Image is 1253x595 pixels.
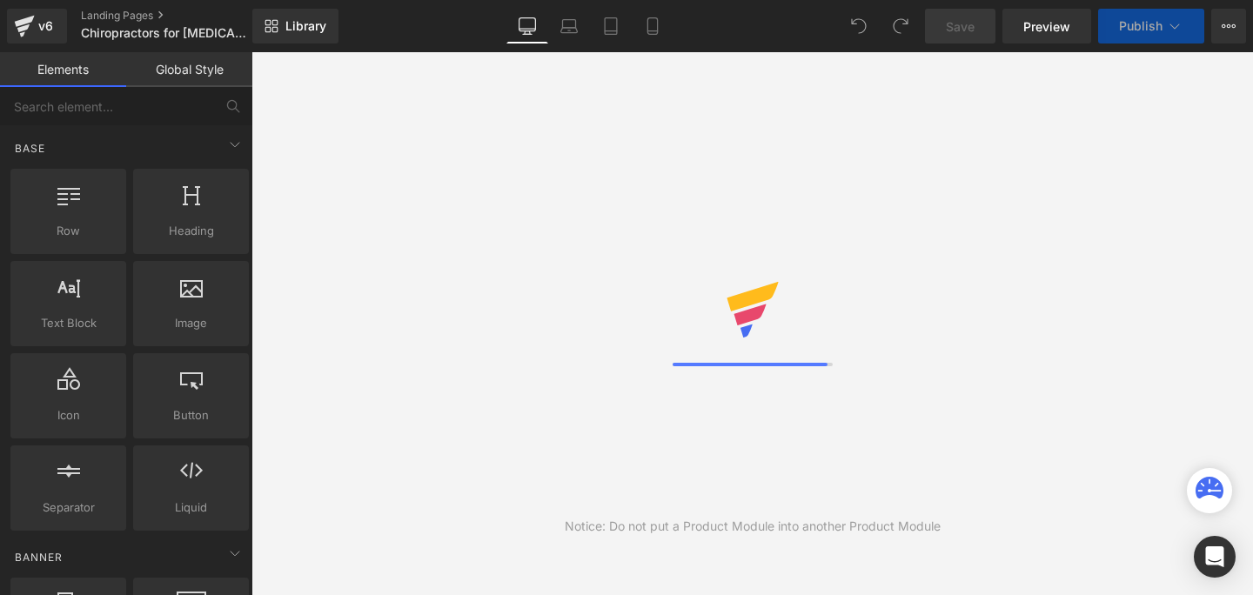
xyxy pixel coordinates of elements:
[13,549,64,565] span: Banner
[1194,536,1236,578] div: Open Intercom Messenger
[565,517,941,536] div: Notice: Do not put a Product Module into another Product Module
[1002,9,1091,43] a: Preview
[1211,9,1246,43] button: More
[1098,9,1204,43] button: Publish
[1023,17,1070,36] span: Preview
[138,314,244,332] span: Image
[81,26,248,40] span: Chiropractors for [MEDICAL_DATA] || [PERSON_NAME]
[126,52,252,87] a: Global Style
[548,9,590,43] a: Laptop
[1119,19,1163,33] span: Publish
[252,9,338,43] a: New Library
[841,9,876,43] button: Undo
[16,222,121,240] span: Row
[7,9,67,43] a: v6
[883,9,918,43] button: Redo
[16,406,121,425] span: Icon
[285,18,326,34] span: Library
[13,140,47,157] span: Base
[16,498,121,517] span: Separator
[946,17,975,36] span: Save
[138,498,244,517] span: Liquid
[16,314,121,332] span: Text Block
[138,222,244,240] span: Heading
[632,9,673,43] a: Mobile
[35,15,57,37] div: v6
[506,9,548,43] a: Desktop
[590,9,632,43] a: Tablet
[81,9,281,23] a: Landing Pages
[138,406,244,425] span: Button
